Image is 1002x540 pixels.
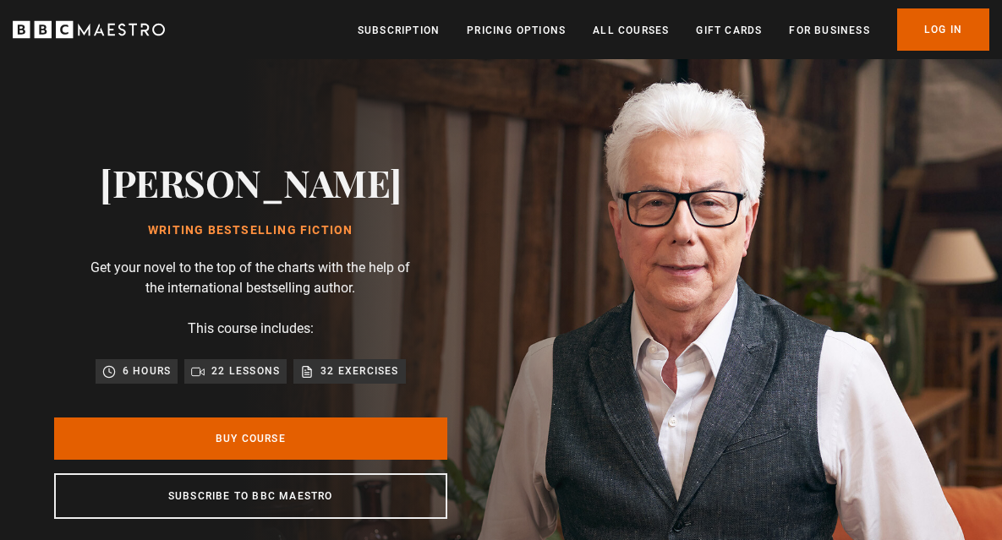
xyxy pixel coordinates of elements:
[358,22,440,39] a: Subscription
[789,22,869,39] a: For business
[100,224,402,237] h1: Writing Bestselling Fiction
[211,363,280,379] p: 22 lessons
[123,363,171,379] p: 6 hours
[54,417,447,460] a: Buy Course
[13,17,165,42] svg: BBC Maestro
[467,22,566,39] a: Pricing Options
[100,161,402,204] h2: [PERSON_NAME]
[593,22,669,39] a: All Courses
[897,8,989,51] a: Log In
[320,363,398,379] p: 32 exercises
[188,319,314,339] p: This course includes:
[358,8,989,51] nav: Primary
[81,258,419,298] p: Get your novel to the top of the charts with the help of the international bestselling author.
[696,22,762,39] a: Gift Cards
